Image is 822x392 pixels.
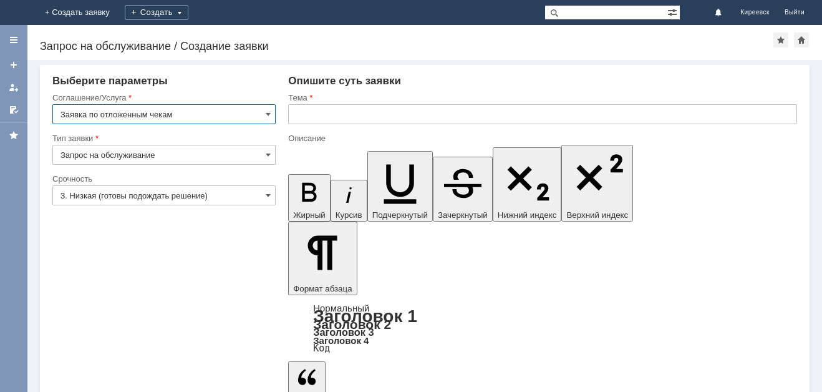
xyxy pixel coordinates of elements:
[52,134,273,142] div: Тип заявки
[288,134,795,142] div: Описание
[52,94,273,102] div: Соглашение/Услуга
[40,40,773,52] div: Запрос на обслуживание / Создание заявки
[288,174,331,222] button: Жирный
[288,75,401,87] span: Опишите суть заявки
[438,210,488,220] span: Зачеркнутый
[336,210,362,220] span: Курсив
[52,175,273,183] div: Срочность
[667,6,680,17] span: Расширенный поиск
[313,335,369,346] a: Заголовок 4
[4,55,24,75] a: Создать заявку
[433,157,493,222] button: Зачеркнутый
[367,151,433,222] button: Подчеркнутый
[493,147,562,222] button: Нижний индекс
[566,210,628,220] span: Верхний индекс
[313,326,374,338] a: Заголовок 3
[4,100,24,120] a: Мои согласования
[288,222,357,295] button: Формат абзаца
[331,180,367,222] button: Курсив
[293,210,326,220] span: Жирный
[52,75,168,87] span: Выберите параметры
[313,306,417,326] a: Заголовок 1
[794,32,809,47] div: Сделать домашней страницей
[313,317,391,331] a: Заголовок 2
[125,5,188,20] div: Создать
[288,94,795,102] div: Тема
[372,210,428,220] span: Подчеркнутый
[293,284,352,293] span: Формат абзаца
[498,210,557,220] span: Нижний индекс
[740,9,770,16] span: Киреевск
[288,304,797,353] div: Формат абзаца
[773,32,788,47] div: Добавить в избранное
[561,145,633,222] button: Верхний индекс
[313,303,369,313] a: Нормальный
[4,77,24,97] a: Мои заявки
[313,343,330,354] a: Код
